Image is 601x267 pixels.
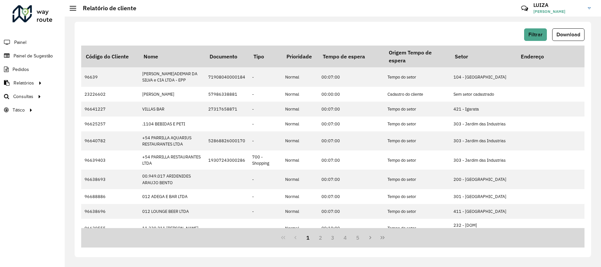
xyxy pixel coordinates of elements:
[384,67,450,86] td: Tempo do setor
[282,170,318,189] td: Normal
[351,231,364,244] button: 5
[205,87,249,102] td: 57986338881
[450,170,516,189] td: 200 - [GEOGRAPHIC_DATA]
[139,87,205,102] td: [PERSON_NAME]
[81,204,139,219] td: 96638696
[249,87,282,102] td: -
[516,46,582,67] th: Endereço
[314,231,327,244] button: 2
[139,117,205,131] td: .1104 BEBIDAS E PETI
[14,39,26,46] span: Painel
[528,32,543,37] span: Filtrar
[450,219,516,238] td: 232 - [DOM] [GEOGRAPHIC_DATA]
[384,170,450,189] td: Tempo do setor
[282,67,318,86] td: Normal
[139,150,205,170] td: +54 PARRILLA RESTAURANTES LTDA
[318,150,384,170] td: 00:07:00
[139,131,205,150] td: +54 PARRILLA AQUARIUS RESTAURANTES LTDA
[282,131,318,150] td: Normal
[552,28,584,41] button: Download
[384,117,450,131] td: Tempo do setor
[318,117,384,131] td: 00:07:00
[518,1,532,16] a: Contato Rápido
[282,117,318,131] td: Normal
[249,150,282,170] td: 700 - Shopping
[318,67,384,86] td: 00:07:00
[376,231,389,244] button: Last Page
[318,102,384,117] td: 00:07:00
[384,219,450,238] td: Tempo do setor
[13,107,25,114] span: Tático
[81,67,139,86] td: 96639
[318,219,384,238] td: 00:10:00
[533,9,583,15] span: [PERSON_NAME]
[13,93,33,100] span: Consultas
[556,32,580,37] span: Download
[450,189,516,204] td: 301 - [GEOGRAPHIC_DATA]
[282,87,318,102] td: Normal
[249,117,282,131] td: -
[318,46,384,67] th: Tempo de espera
[450,131,516,150] td: 303 - Jardim das Industrias
[384,189,450,204] td: Tempo do setor
[139,204,205,219] td: 012 LOUNGE BEER LTDA
[282,219,318,238] td: Normal
[384,102,450,117] td: Tempo do setor
[14,80,34,86] span: Relatórios
[81,150,139,170] td: 96639403
[282,150,318,170] td: Normal
[139,67,205,86] td: [PERSON_NAME]ADEMAR DA SILVA e CIA LTDA - EPP
[13,66,29,73] span: Pedidos
[205,67,249,86] td: 71908040000184
[318,189,384,204] td: 00:07:00
[318,170,384,189] td: 00:07:00
[14,52,53,59] span: Painel de Sugestão
[139,170,205,189] td: 00.949.017 ARIDENIDES ARAUJO BENTO
[450,87,516,102] td: Sem setor cadastrado
[205,150,249,170] td: 19307243000286
[302,231,314,244] button: 1
[81,102,139,117] td: 96641227
[318,87,384,102] td: 00:00:00
[249,170,282,189] td: -
[205,46,249,67] th: Documento
[139,102,205,117] td: VILLAS BAR
[249,189,282,204] td: -
[450,67,516,86] td: 104 - [GEOGRAPHIC_DATA]
[249,219,282,238] td: -
[205,131,249,150] td: 52868826000170
[81,170,139,189] td: 96638693
[249,102,282,117] td: -
[339,231,351,244] button: 4
[81,219,139,238] td: 96639555
[81,117,139,131] td: 96625257
[249,67,282,86] td: -
[282,204,318,219] td: Normal
[282,102,318,117] td: Normal
[81,87,139,102] td: 23226602
[81,189,139,204] td: 96688886
[327,231,339,244] button: 3
[384,131,450,150] td: Tempo do setor
[318,204,384,219] td: 00:07:00
[81,46,139,67] th: Código do Cliente
[249,131,282,150] td: -
[76,5,136,12] h2: Relatório de cliente
[450,46,516,67] th: Setor
[139,46,205,67] th: Nome
[318,131,384,150] td: 00:07:00
[364,231,377,244] button: Next Page
[139,189,205,204] td: 012 ADEGA E BAR LTDA
[205,102,249,117] td: 27317658871
[249,204,282,219] td: -
[139,219,205,238] td: 11.330.211 [PERSON_NAME]
[450,102,516,117] td: 421 - Igarata
[384,150,450,170] td: Tempo do setor
[384,204,450,219] td: Tempo do setor
[81,131,139,150] td: 96640782
[384,87,450,102] td: Cadastro do cliente
[450,204,516,219] td: 411 - [GEOGRAPHIC_DATA]
[384,46,450,67] th: Origem Tempo de espera
[450,150,516,170] td: 303 - Jardim das Industrias
[282,189,318,204] td: Normal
